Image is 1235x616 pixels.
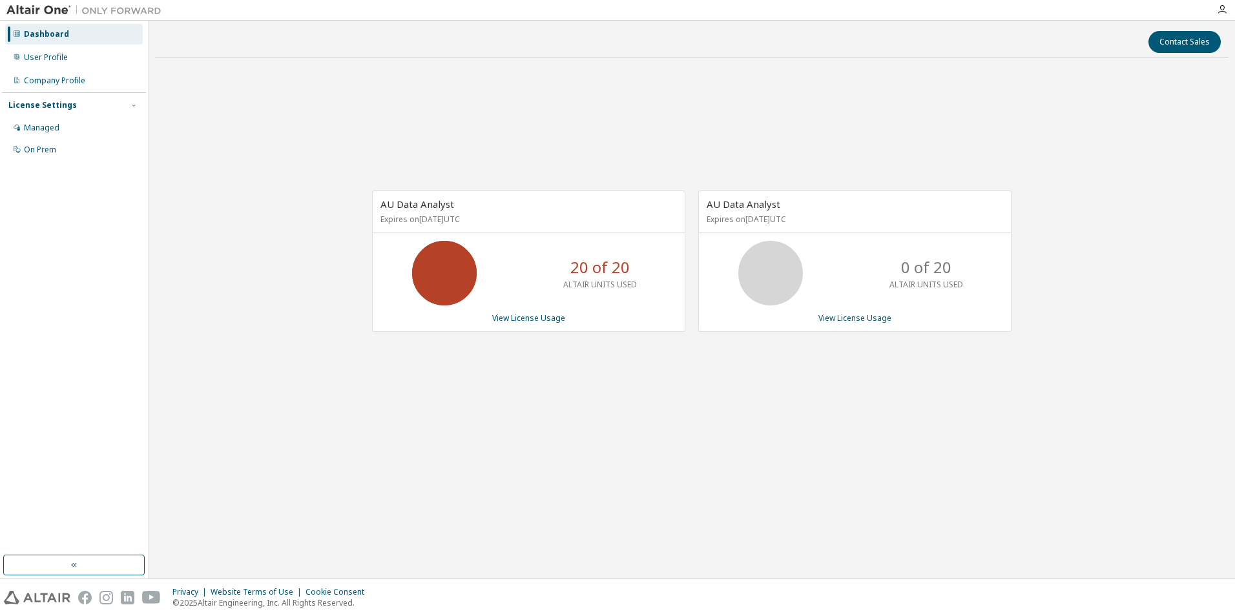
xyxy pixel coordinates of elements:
p: Expires on [DATE] UTC [380,214,674,225]
img: facebook.svg [78,591,92,604]
p: ALTAIR UNITS USED [889,279,963,290]
p: Expires on [DATE] UTC [707,214,1000,225]
img: youtube.svg [142,591,161,604]
div: License Settings [8,100,77,110]
a: View License Usage [492,313,565,323]
p: ALTAIR UNITS USED [563,279,637,290]
div: Website Terms of Use [211,587,306,597]
div: Dashboard [24,29,69,39]
div: Privacy [172,587,211,597]
button: Contact Sales [1148,31,1221,53]
div: Managed [24,123,59,133]
img: Altair One [6,4,168,17]
span: AU Data Analyst [380,198,454,210]
div: Company Profile [24,76,85,86]
img: altair_logo.svg [4,591,70,604]
div: On Prem [24,145,56,155]
img: instagram.svg [99,591,113,604]
img: linkedin.svg [121,591,134,604]
p: © 2025 Altair Engineering, Inc. All Rights Reserved. [172,597,372,608]
p: 0 of 20 [901,256,951,278]
a: View License Usage [818,313,891,323]
div: Cookie Consent [306,587,372,597]
span: AU Data Analyst [707,198,780,210]
div: User Profile [24,52,68,63]
p: 20 of 20 [570,256,630,278]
